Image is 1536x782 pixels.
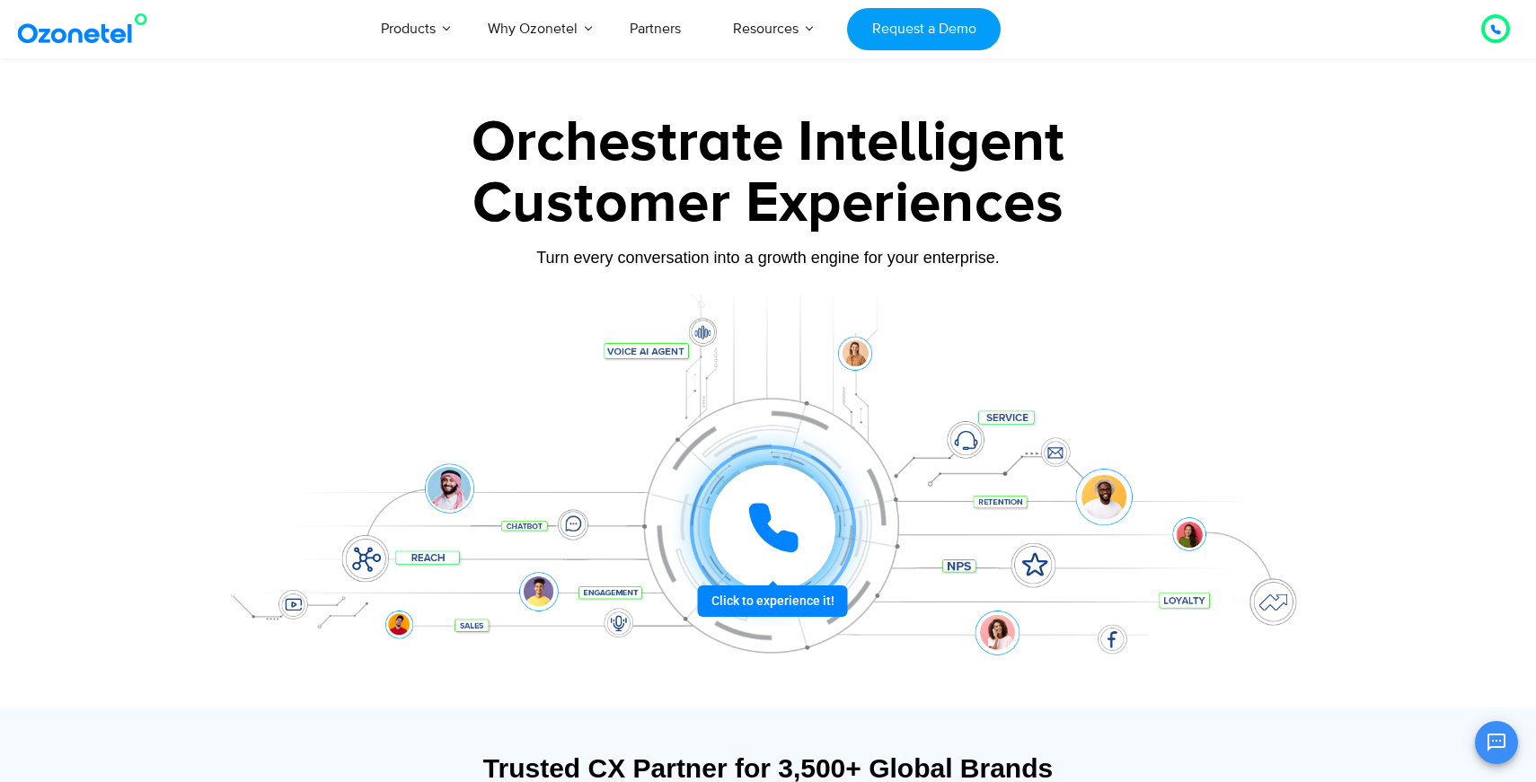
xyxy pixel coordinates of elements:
[207,248,1329,268] div: Turn every conversation into a growth engine for your enterprise.
[207,114,1329,171] div: Orchestrate Intelligent
[847,8,1001,50] a: Request a Demo
[207,161,1329,247] div: Customer Experiences
[1475,721,1518,764] button: Open chat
